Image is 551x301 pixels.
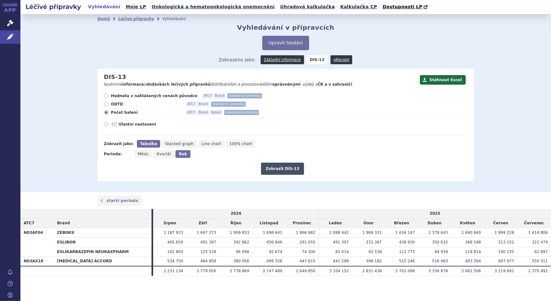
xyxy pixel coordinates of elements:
span: 3 104 152 [329,269,349,273]
span: 100 235 [498,250,514,254]
span: Měsíc [138,152,149,156]
h2: Vyhledávání v přípravcích [237,24,334,31]
th: N03AF04 [20,228,54,256]
strong: oprávněným [272,82,299,87]
td: Říjen [220,219,253,228]
td: Září [186,219,220,228]
span: 92 674 [269,250,282,254]
span: Stacked graph [165,142,193,146]
span: 534 750 [167,259,183,263]
td: Březen [385,219,418,228]
a: Úhradová kalkulačka [278,3,337,11]
div: Perioda: [104,150,131,158]
span: 2 701 098 [395,269,415,273]
td: Červenec [517,219,551,228]
li: Vyhledávání [162,14,194,24]
span: 513 152 [498,240,514,244]
span: 2 231 134 [164,269,183,273]
span: 1 866 882 [296,230,315,235]
span: ATC7 [186,110,197,115]
span: 3 330 678 [428,269,448,273]
td: Červen [484,219,517,228]
span: 491 397 [333,240,349,244]
span: 2 747 489 [263,269,282,273]
span: 1 999 228 [495,230,514,235]
span: Brand [197,102,209,107]
span: 499 328 [266,259,282,263]
span: 2 378 643 [428,230,448,235]
span: Dostupnosti LP [383,4,422,9]
td: Prosinec [286,219,319,228]
td: Duben [418,219,451,228]
span: Balení [210,110,222,115]
a: starší perioda [98,196,142,206]
a: Základní informace [261,55,304,64]
span: 118 814 [465,250,481,254]
span: 372 387 [366,240,382,244]
span: 322 479 [532,240,548,244]
strong: DIS-13 [307,55,328,64]
td: Květen [451,219,484,228]
span: 2 370 492 [528,269,548,273]
strong: dodávkách léčivých přípravků [146,82,211,87]
h2: Léčivé přípravky [20,2,86,11]
span: ATC7 [186,102,197,107]
span: 515 246 [399,259,415,263]
button: Stáhnout Excel [420,75,466,85]
td: Leden [319,219,352,228]
span: Tabulka [140,142,157,146]
span: 368 548 [465,240,481,244]
a: Vyhledávání [86,3,122,11]
strong: ČR a v zahraničí [317,82,352,87]
td: 2024 [153,209,319,218]
span: Line chart [202,142,221,146]
span: 1 968 331 [362,230,382,235]
a: Dostupnosti LP [381,3,431,12]
span: standardní jednotka [211,102,246,107]
span: 2 649 850 [296,269,315,273]
span: 350 632 [432,240,448,244]
span: 2 831 438 [362,269,382,273]
span: 1 634 147 [395,230,415,235]
span: 92 538 [369,250,382,254]
a: eRecept [331,55,353,64]
span: Zobrazeno jako: [219,55,256,64]
span: Počet balení [111,110,181,115]
span: 1 187 923 [164,230,183,235]
span: 82 897 [534,250,548,254]
span: 1 680 840 [462,230,481,235]
span: 398 182 [366,259,382,263]
span: 380 056 [234,259,249,263]
span: 438 930 [399,240,415,244]
td: 2025 [319,209,551,218]
span: 2 778 869 [230,269,249,273]
span: 441 299 [333,259,349,263]
button: Zobrazit DIS-13 [261,163,304,175]
span: 493 304 [465,259,481,263]
th: N03AX18 [20,257,54,266]
span: 2 088 442 [329,230,349,235]
h2: DIS-13 [104,73,126,81]
span: 456 846 [266,240,282,244]
a: Onkologická a hematoonkologická onemocnění [150,3,277,11]
span: standardní jednotka [224,110,259,115]
th: ESLIBON [54,237,152,247]
span: Rok [179,152,187,156]
span: ATC7 [203,93,213,98]
span: standardní jednotka [227,93,262,98]
span: Vlastní nastavení [119,122,189,127]
span: Kvartál [157,152,171,156]
th: ZEBINIX [54,228,152,237]
span: 84 939 [435,250,448,254]
span: ODTD [111,102,181,107]
span: 607 077 [498,259,514,263]
a: Léčivé přípravky [118,17,154,21]
td: Únor [352,219,385,228]
span: 491 397 [200,240,216,244]
div: Zobrazit jako: [104,140,134,148]
span: 100% chart [229,142,252,146]
span: 2 779 056 [197,269,216,273]
span: Brand [214,93,226,98]
span: 125 528 [200,250,216,254]
span: 1 414 806 [528,230,548,235]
